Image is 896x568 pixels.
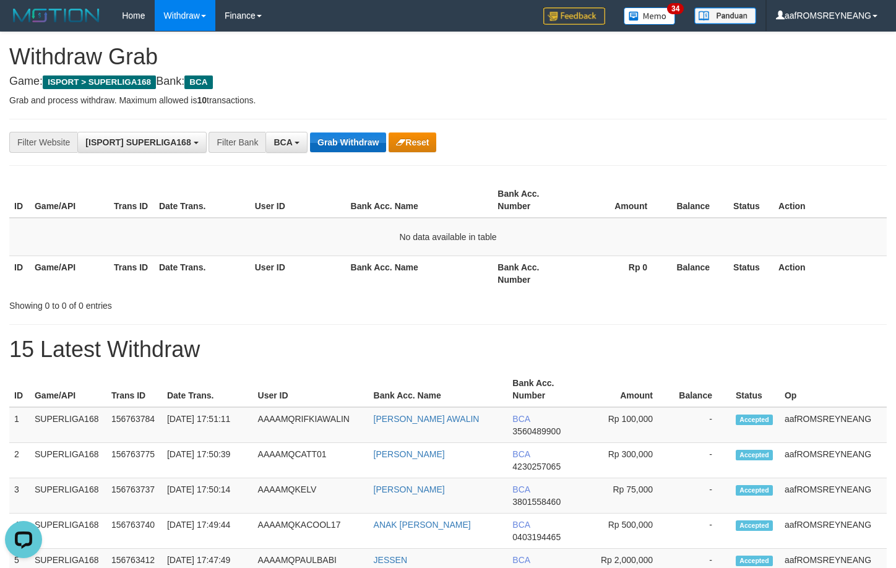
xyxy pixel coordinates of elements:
a: [PERSON_NAME] [374,484,445,494]
th: Balance [666,183,728,218]
td: SUPERLIGA168 [30,443,106,478]
td: aafROMSREYNEANG [780,407,887,443]
span: ISPORT > SUPERLIGA168 [43,75,156,89]
span: 34 [667,3,684,14]
span: BCA [274,137,292,147]
div: Filter Bank [209,132,265,153]
th: Bank Acc. Name [369,372,508,407]
th: User ID [253,372,369,407]
span: Accepted [736,450,773,460]
span: Copy 4230257065 to clipboard [512,462,561,471]
th: User ID [250,183,346,218]
td: AAAAMQKELV [253,478,369,514]
span: Accepted [736,520,773,531]
td: Rp 100,000 [582,407,671,443]
td: 1 [9,407,30,443]
strong: 10 [197,95,207,105]
td: No data available in table [9,218,887,256]
span: BCA [184,75,212,89]
td: [DATE] 17:51:11 [162,407,253,443]
img: Feedback.jpg [543,7,605,25]
td: [DATE] 17:50:14 [162,478,253,514]
td: - [671,478,731,514]
td: 156763740 [106,514,162,549]
th: Action [773,183,887,218]
th: Game/API [30,183,109,218]
button: Grab Withdraw [310,132,386,152]
th: Status [731,372,780,407]
a: ANAK [PERSON_NAME] [374,520,471,530]
td: 2 [9,443,30,478]
td: 156763775 [106,443,162,478]
td: Rp 75,000 [582,478,671,514]
th: Amount [572,183,666,218]
h1: Withdraw Grab [9,45,887,69]
span: BCA [512,520,530,530]
th: Date Trans. [154,256,250,291]
th: Rp 0 [572,256,666,291]
td: AAAAMQRIFKIAWALIN [253,407,369,443]
td: SUPERLIGA168 [30,407,106,443]
th: Game/API [30,256,109,291]
button: BCA [265,132,308,153]
th: Trans ID [106,372,162,407]
td: aafROMSREYNEANG [780,443,887,478]
span: Accepted [736,556,773,566]
h1: 15 Latest Withdraw [9,337,887,362]
span: Copy 0403194465 to clipboard [512,532,561,542]
th: Bank Acc. Number [493,256,572,291]
td: 156763737 [106,478,162,514]
td: aafROMSREYNEANG [780,478,887,514]
td: aafROMSREYNEANG [780,514,887,549]
th: ID [9,372,30,407]
p: Grab and process withdraw. Maximum allowed is transactions. [9,94,887,106]
th: ID [9,256,30,291]
div: Filter Website [9,132,77,153]
td: [DATE] 17:50:39 [162,443,253,478]
th: Bank Acc. Name [346,256,493,291]
th: Bank Acc. Name [346,183,493,218]
th: Action [773,256,887,291]
div: Showing 0 to 0 of 0 entries [9,295,364,312]
td: AAAAMQKACOOL17 [253,514,369,549]
td: 156763784 [106,407,162,443]
th: Game/API [30,372,106,407]
button: [ISPORT] SUPERLIGA168 [77,132,206,153]
h4: Game: Bank: [9,75,887,88]
th: Trans ID [109,256,154,291]
th: Date Trans. [154,183,250,218]
th: Date Trans. [162,372,253,407]
td: 3 [9,478,30,514]
td: SUPERLIGA168 [30,514,106,549]
span: Accepted [736,415,773,425]
th: User ID [250,256,346,291]
span: Copy 3801558460 to clipboard [512,497,561,507]
th: Status [728,183,773,218]
span: BCA [512,555,530,565]
td: [DATE] 17:49:44 [162,514,253,549]
td: SUPERLIGA168 [30,478,106,514]
td: 4 [9,514,30,549]
button: Open LiveChat chat widget [5,5,42,42]
img: panduan.png [694,7,756,24]
span: BCA [512,484,530,494]
td: - [671,443,731,478]
td: - [671,407,731,443]
img: Button%20Memo.svg [624,7,676,25]
th: ID [9,183,30,218]
a: JESSEN [374,555,407,565]
td: Rp 500,000 [582,514,671,549]
th: Op [780,372,887,407]
span: BCA [512,449,530,459]
span: BCA [512,414,530,424]
td: AAAAMQCATT01 [253,443,369,478]
img: MOTION_logo.png [9,6,103,25]
a: [PERSON_NAME] [374,449,445,459]
th: Status [728,256,773,291]
span: Copy 3560489900 to clipboard [512,426,561,436]
th: Amount [582,372,671,407]
th: Bank Acc. Number [493,183,572,218]
span: Accepted [736,485,773,496]
td: - [671,514,731,549]
th: Balance [671,372,731,407]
